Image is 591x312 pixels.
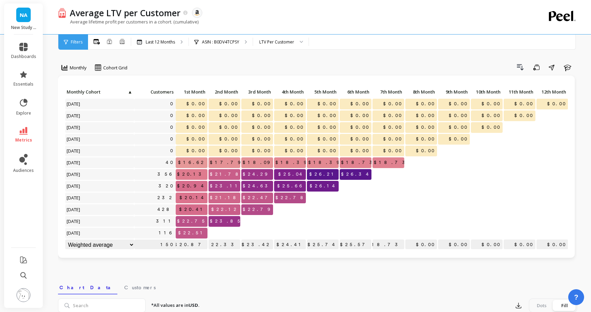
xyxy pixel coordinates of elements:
span: $0.00 [349,99,371,109]
span: essentials [13,81,33,87]
a: 116 [157,228,176,238]
span: 7th Month [374,89,402,95]
span: $0.00 [283,110,306,121]
span: $0.00 [185,110,207,121]
div: LTV Per Customer [259,39,294,45]
span: [DATE] [65,193,82,203]
span: $0.00 [218,122,240,133]
span: $0.00 [382,146,404,156]
span: dashboards [11,54,36,59]
span: [DATE] [65,122,82,133]
p: $25.74 [307,240,339,250]
span: $24.29 [241,169,274,179]
span: $0.00 [316,134,339,144]
p: Monthly Cohort [65,87,134,97]
span: Cohort Grid [103,65,127,71]
p: 9th Month [438,87,470,97]
span: Filters [71,39,83,45]
div: Toggle SortBy [339,87,372,98]
p: 12th Month [536,87,568,97]
span: [DATE] [65,216,82,226]
span: $0.00 [251,110,273,121]
span: $0.00 [480,122,503,133]
span: $22.51 [177,228,207,238]
span: $0.00 [513,110,535,121]
div: Toggle SortBy [471,87,503,98]
span: $0.00 [283,134,306,144]
p: ASIN : B0DV4TCPSY [202,39,239,45]
span: Customers [124,284,156,291]
p: 150 [134,240,176,250]
span: $16.62 [177,157,207,168]
span: $0.00 [349,110,371,121]
span: [DATE] [65,146,82,156]
span: $18.39 [274,157,313,168]
span: $0.00 [447,110,470,121]
span: $0.00 [349,134,371,144]
div: Toggle SortBy [307,87,339,98]
span: $0.00 [513,99,535,109]
span: [DATE] [65,181,82,191]
span: $26.34 [340,169,372,179]
span: explore [16,110,31,116]
div: Fill [553,300,576,311]
span: $18.09 [241,157,277,168]
span: $0.00 [316,110,339,121]
span: $0.00 [283,99,306,109]
p: $20.87 [176,240,207,250]
a: 0 [169,122,176,133]
p: 5th Month [307,87,339,97]
span: $0.00 [349,122,371,133]
span: $25.04 [277,169,306,179]
p: $25.57 [340,240,371,250]
div: Toggle SortBy [503,87,536,98]
span: $22.47 [241,193,274,203]
span: $0.00 [218,146,240,156]
p: 7th Month [372,87,404,97]
span: 4th Month [275,89,304,95]
span: $22.79 [241,204,277,215]
strong: USD. [188,302,200,308]
a: 356 [156,169,176,179]
p: 10th Month [471,87,503,97]
p: 6th Month [340,87,371,97]
span: [DATE] [65,110,82,121]
span: [DATE] [65,169,82,179]
span: Chart Data [59,284,116,291]
p: $0.00 [405,240,437,250]
span: $18.73 [340,157,379,168]
span: $0.00 [251,99,273,109]
span: 12th Month [538,89,566,95]
span: Monthly Cohort [67,89,127,95]
span: 6th Month [341,89,369,95]
div: Dots [530,300,553,311]
span: $21.78 [209,169,245,179]
span: $0.00 [316,122,339,133]
div: Toggle SortBy [208,87,241,98]
div: Toggle SortBy [372,87,405,98]
a: 0 [169,134,176,144]
div: Toggle SortBy [65,87,98,98]
span: $0.00 [283,122,306,133]
span: $0.00 [251,146,273,156]
span: $0.00 [480,110,503,121]
span: $0.00 [415,134,437,144]
span: $0.00 [218,99,240,109]
span: metrics [15,137,32,143]
span: $0.00 [447,99,470,109]
p: Last 12 Months [146,39,175,45]
span: [DATE] [65,99,82,109]
nav: Tabs [58,279,577,294]
span: $0.00 [546,99,568,109]
span: $0.00 [382,110,404,121]
div: Toggle SortBy [134,87,167,98]
span: $23.85 [209,216,244,226]
span: 11th Month [505,89,533,95]
span: $20.41 [178,204,207,215]
span: $0.00 [415,110,437,121]
a: 311 [155,216,176,226]
div: Toggle SortBy [405,87,438,98]
p: Customers [134,87,176,97]
p: *All values are in [151,302,200,309]
span: $0.00 [251,122,273,133]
